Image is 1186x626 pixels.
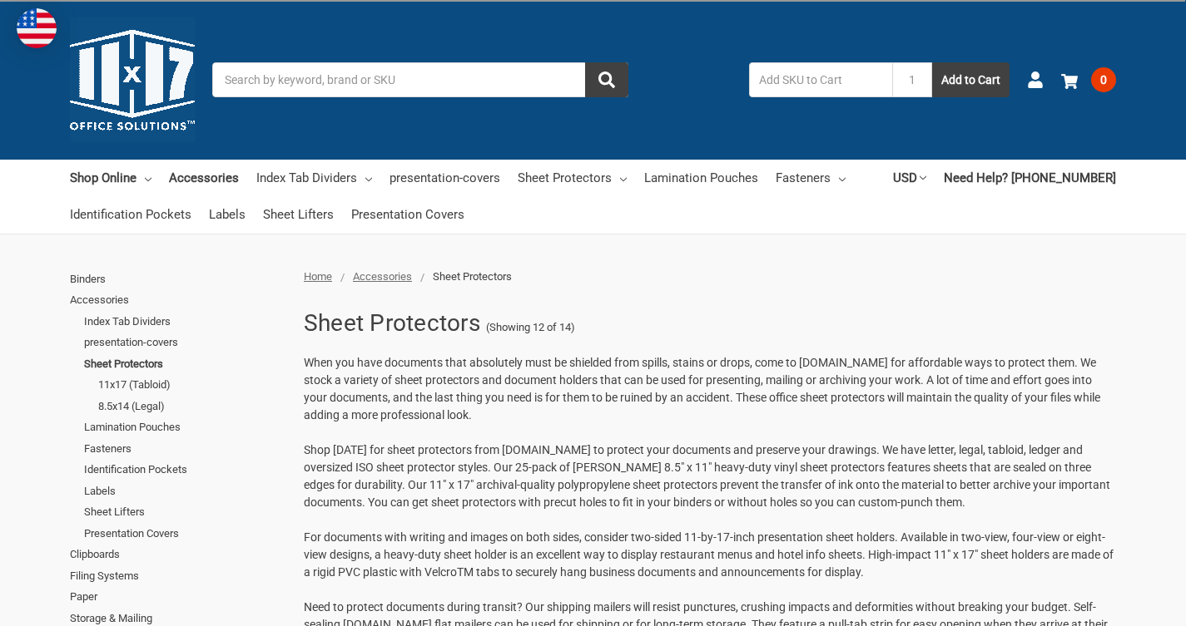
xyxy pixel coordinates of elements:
span: 0 [1091,67,1116,92]
a: Clipboards [70,544,285,565]
span: Sheet Protectors [433,270,512,283]
a: Filing Systems [70,565,285,587]
img: 11x17.com [70,17,195,142]
a: presentation-covers [390,160,500,196]
p: When you have documents that absolutely must be shielded from spills, stains or drops, come to [D... [304,354,1116,424]
a: Index Tab Dividers [256,160,372,196]
img: duty and tax information for United States [17,8,57,48]
a: USD [893,160,926,196]
h1: Sheet Protectors [304,302,480,345]
a: Presentation Covers [84,523,285,545]
a: Sheet Lifters [263,196,334,233]
a: Labels [209,196,246,233]
a: Fasteners [84,438,285,460]
a: Labels [84,481,285,502]
a: Identification Pockets [70,196,191,233]
a: presentation-covers [84,332,285,353]
p: For documents with writing and images on both sides, consider two-sided 11-by-17-inch presentatio... [304,529,1116,581]
span: (Showing 12 of 14) [486,319,575,336]
input: Add SKU to Cart [749,62,892,97]
p: Shop [DATE] for sheet protectors from [DOMAIN_NAME] to protect your documents and preserve your d... [304,441,1116,511]
a: 8.5x14 (Legal) [98,396,285,417]
a: Fasteners [776,160,846,196]
button: Add to Cart [932,62,1010,97]
a: 0 [1061,58,1116,101]
a: 11x17 (Tabloid) [98,374,285,396]
input: Search by keyword, brand or SKU [212,62,628,97]
a: Index Tab Dividers [84,311,285,333]
a: Identification Pockets [84,459,285,481]
a: Accessories [169,160,239,196]
a: Accessories [70,289,285,311]
a: Lamination Pouches [84,417,285,438]
a: Sheet Protectors [84,353,285,375]
a: Sheet Lifters [84,501,285,523]
a: Sheet Protectors [518,160,627,196]
a: Presentation Covers [351,196,464,233]
a: Shop Online [70,160,151,196]
a: Home [304,270,332,283]
a: Lamination Pouches [644,160,758,196]
a: Accessories [353,270,412,283]
a: Need Help? [PHONE_NUMBER] [944,160,1116,196]
a: Paper [70,586,285,608]
a: Binders [70,269,285,290]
